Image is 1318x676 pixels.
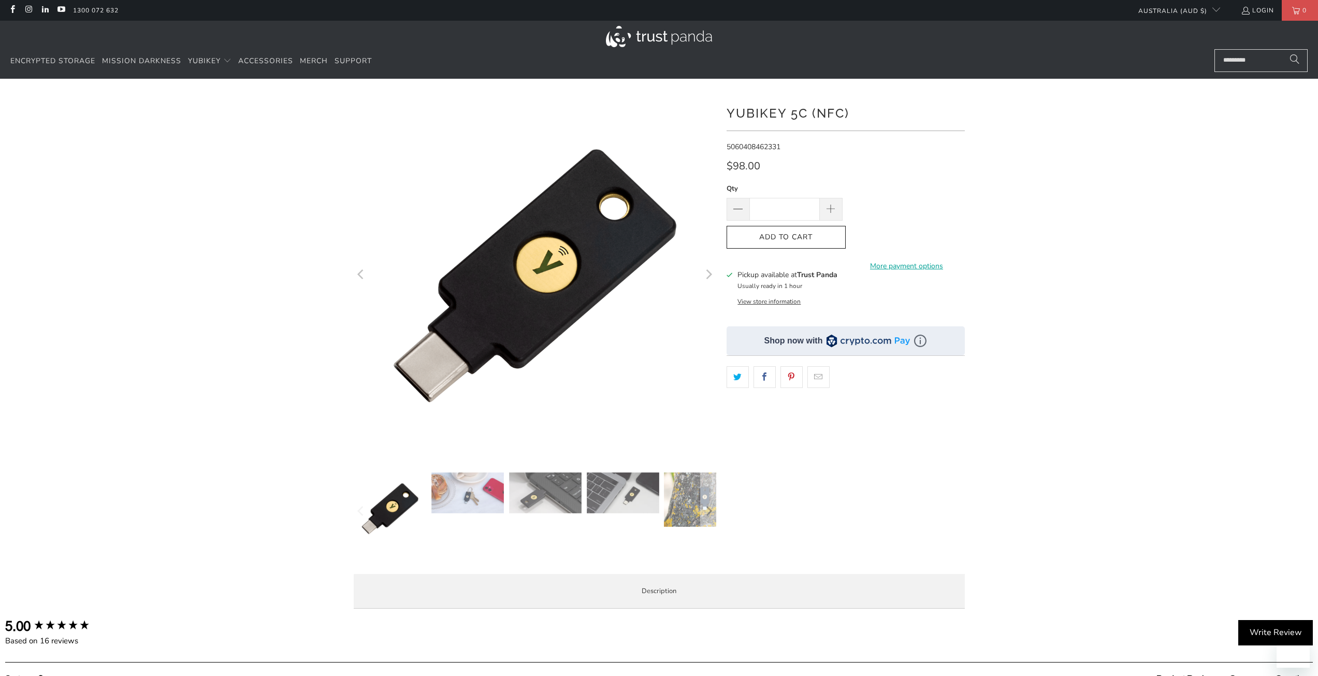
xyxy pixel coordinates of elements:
[1282,49,1308,72] button: Search
[102,56,181,66] span: Mission Darkness
[807,366,830,388] a: Email this to a friend
[727,159,760,173] span: $98.00
[737,282,802,290] small: Usually ready in 1 hour
[238,56,293,66] span: Accessories
[737,269,837,280] h3: Pickup available at
[33,619,90,633] div: 5.00 star rating
[727,226,846,249] button: Add to Cart
[664,472,736,527] img: YubiKey 5C (NFC) - Trust Panda
[353,94,370,457] button: Previous
[737,233,835,242] span: Add to Cart
[73,5,119,16] a: 1300 072 632
[188,56,221,66] span: YubiKey
[354,94,716,457] a: YubiKey 5C (NFC) - Trust Panda
[780,366,803,388] a: Share this on Pinterest
[587,472,659,513] img: YubiKey 5C (NFC) - Trust Panda
[56,6,65,15] a: Trust Panda Australia on YouTube
[849,261,965,272] a: More payment options
[24,6,33,15] a: Trust Panda Australia on Instagram
[188,49,231,74] summary: YubiKey
[354,574,965,609] label: Description
[353,472,370,550] button: Previous
[300,49,328,74] a: Merch
[10,56,95,66] span: Encrypted Storage
[727,366,749,388] a: Share this on Twitter
[5,617,114,636] div: Overall product rating out of 5: 5.00
[606,26,712,47] img: Trust Panda Australia
[1214,49,1308,72] input: Search...
[797,270,837,280] b: Trust Panda
[509,472,582,513] img: YubiKey 5C (NFC) - Trust Panda
[431,472,504,513] img: YubiKey 5C (NFC) - Trust Panda
[354,472,426,545] img: YubiKey 5C (NFC) - Trust Panda
[737,297,801,306] button: View store information
[764,335,823,347] div: Shop now with
[335,56,372,66] span: Support
[727,102,965,123] h1: YubiKey 5C (NFC)
[33,668,34,669] label: Search:
[5,617,31,636] div: 5.00
[8,6,17,15] a: Trust Panda Australia on Facebook
[700,94,717,457] button: Next
[10,49,95,74] a: Encrypted Storage
[727,183,843,194] label: Qty
[40,6,49,15] a: Trust Panda Australia on LinkedIn
[10,49,372,74] nav: Translation missing: en.navigation.header.main_nav
[5,636,114,646] div: Based on 16 reviews
[335,49,372,74] a: Support
[727,142,780,152] span: 5060408462331
[1238,620,1313,646] div: Write Review
[754,366,776,388] a: Share this on Facebook
[300,56,328,66] span: Merch
[1277,635,1310,668] iframe: Button to launch messaging window
[102,49,181,74] a: Mission Darkness
[238,49,293,74] a: Accessories
[700,472,717,550] button: Next
[1241,5,1274,16] a: Login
